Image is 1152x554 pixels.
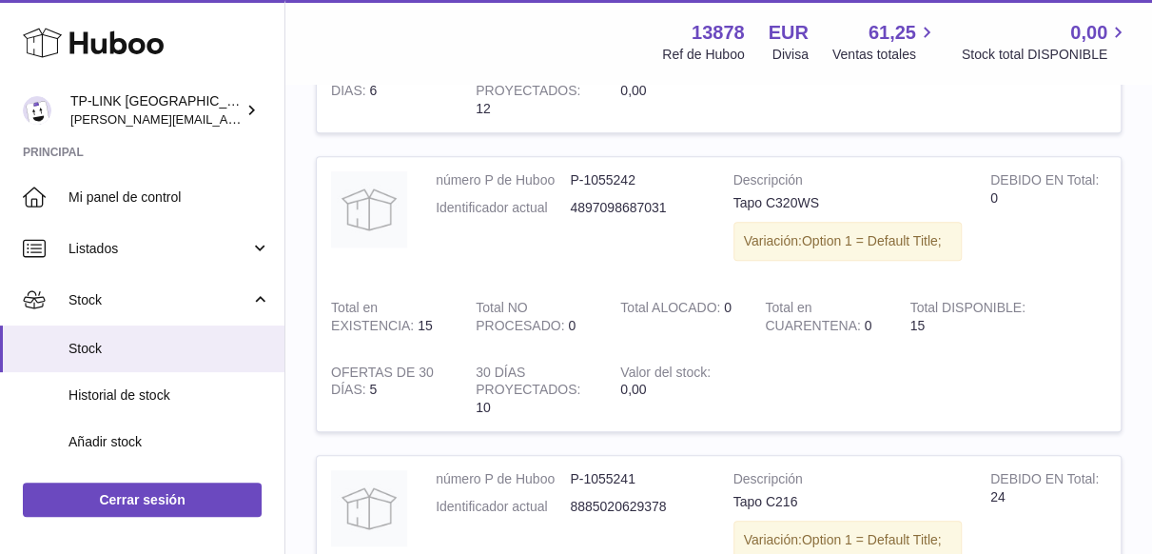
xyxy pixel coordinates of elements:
[461,349,606,432] td: 10
[869,20,916,46] span: 61,25
[606,285,751,349] td: 0
[476,365,580,403] strong: 30 DÍAS PROYECTADOS
[461,285,606,349] td: 0
[68,240,250,258] span: Listados
[570,498,704,516] dd: 8885020629378
[769,20,809,46] strong: EUR
[733,222,962,261] div: Variación:
[962,20,1129,64] a: 0,00 Stock total DISPONIBLE
[461,49,606,132] td: 12
[70,111,381,127] span: [PERSON_NAME][EMAIL_ADDRESS][DOMAIN_NAME]
[317,49,461,132] td: 6
[68,291,250,309] span: Stock
[331,65,434,103] strong: OFERTAS DE 30 DÍAS
[895,285,1040,349] td: 15
[733,194,962,212] div: Tapo C320WS
[70,92,242,129] div: TP-LINK [GEOGRAPHIC_DATA], SOCIEDAD LIMITADA
[976,157,1121,285] td: 0
[865,318,872,333] span: 0
[620,83,646,98] span: 0,00
[476,65,580,103] strong: 30 DÍAS PROYECTADOS
[68,188,270,207] span: Mi panel de control
[317,349,461,432] td: 5
[832,46,938,64] span: Ventas totales
[436,470,570,488] dt: número P de Huboo
[570,171,704,189] dd: P-1055242
[772,46,809,64] div: Divisa
[68,386,270,405] span: Historial de stock
[909,300,1025,320] strong: Total DISPONIBLE
[692,20,745,46] strong: 13878
[331,171,407,247] img: product image
[317,285,461,349] td: 15
[990,471,1099,491] strong: DEBIDO EN Total
[802,233,942,248] span: Option 1 = Default Title;
[962,46,1129,64] span: Stock total DISPONIBLE
[436,498,570,516] dt: Identificador actual
[990,172,1099,192] strong: DEBIDO EN Total
[436,171,570,189] dt: número P de Huboo
[620,382,646,397] span: 0,00
[331,365,434,403] strong: OFERTAS DE 30 DÍAS
[23,483,262,517] a: Cerrar sesión
[436,199,570,217] dt: Identificador actual
[331,470,407,546] img: product image
[68,340,270,358] span: Stock
[620,300,724,320] strong: Total ALOCADO
[23,96,51,125] img: celia.yan@tp-link.com
[733,171,962,194] strong: Descripción
[733,493,962,511] div: Tapo C216
[733,470,962,493] strong: Descripción
[662,46,744,64] div: Ref de Huboo
[476,300,568,338] strong: Total NO PROCESADO
[68,433,270,451] span: Añadir stock
[802,532,942,547] span: Option 1 = Default Title;
[570,199,704,217] dd: 4897098687031
[620,365,711,385] strong: Valor del stock
[1070,20,1107,46] span: 0,00
[832,20,938,64] a: 61,25 Ventas totales
[331,300,418,338] strong: Total en EXISTENCIA
[765,300,864,338] strong: Total en CUARENTENA
[570,470,704,488] dd: P-1055241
